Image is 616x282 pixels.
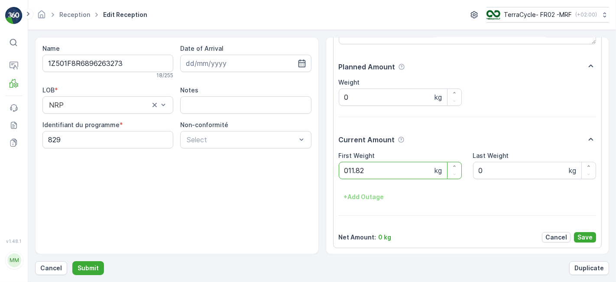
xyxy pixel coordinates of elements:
p: + Add Outage [344,193,384,201]
label: Non-conformité [180,121,228,128]
a: Homepage [37,13,46,20]
p: Save [577,233,593,242]
p: Cancel [40,264,62,272]
p: Cancel [545,233,567,242]
label: Name [42,45,60,52]
p: Net Amount : [339,233,376,242]
img: logo [5,7,23,24]
p: Submit [78,264,99,272]
label: Notes [180,86,198,94]
p: kg [569,165,576,176]
p: Planned Amount [339,62,396,72]
button: Submit [72,261,104,275]
span: Edit Reception [101,10,149,19]
label: LOB [42,86,55,94]
p: Select [187,134,296,145]
button: Duplicate [569,261,609,275]
div: Help Tooltip Icon [398,63,405,70]
button: TerraCycle- FR02 -MRF(+02:00) [486,7,609,23]
p: 18 / 255 [156,72,173,79]
label: Weight [339,79,360,86]
label: First Weight [339,152,375,159]
label: Last Weight [473,152,509,159]
button: MM [5,246,23,275]
button: Cancel [35,261,67,275]
label: Date of Arrival [180,45,224,52]
p: Duplicate [574,264,604,272]
input: dd/mm/yyyy [180,55,311,72]
p: 0 kg [379,233,392,242]
button: Cancel [542,232,571,243]
button: Save [574,232,596,243]
span: v 1.48.1 [5,239,23,244]
a: Reception [59,11,90,18]
p: TerraCycle- FR02 -MRF [504,10,572,19]
p: kg [434,165,442,176]
button: +Add Outage [339,190,389,204]
p: Current Amount [339,134,395,145]
label: Identifiant du programme [42,121,120,128]
p: kg [434,92,442,102]
div: MM [7,253,21,267]
div: Help Tooltip Icon [398,136,405,143]
img: terracycle.png [486,10,500,20]
p: ( +02:00 ) [575,11,597,18]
